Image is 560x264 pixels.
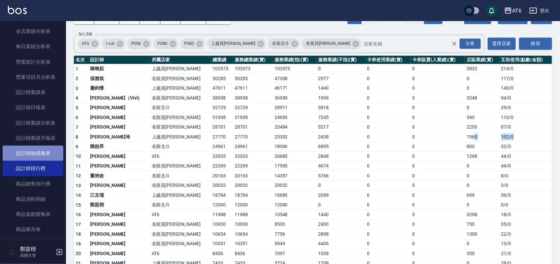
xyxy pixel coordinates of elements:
[502,4,524,17] button: AT6
[211,161,233,171] td: 22269
[211,103,233,113] td: 32729
[411,210,465,220] td: 0
[211,122,233,132] td: 28701
[316,103,366,113] td: 3818
[316,191,366,200] td: 2099
[211,113,233,123] td: 31938
[20,252,54,258] p: 高階主管
[76,222,81,227] span: 17
[485,4,498,17] button: save
[5,246,18,259] img: Person
[465,103,499,113] td: 0
[366,93,411,103] td: 0
[150,171,211,181] td: 名留北斗
[88,113,150,123] td: [PERSON_NAME]
[88,229,150,239] td: [PERSON_NAME]
[411,220,465,229] td: 0
[366,152,411,161] td: 0
[411,103,465,113] td: 0
[88,103,150,113] td: [PERSON_NAME]
[458,37,482,50] button: Open
[316,122,366,132] td: 5217
[88,191,150,200] td: 江京瑾
[411,64,465,74] td: 0
[88,83,150,93] td: 蕭鈞懷
[465,181,499,191] td: 0
[76,154,81,159] span: 10
[88,220,150,229] td: [PERSON_NAME]
[500,142,552,152] td: 32 / 0
[302,40,354,47] span: 名留員[PERSON_NAME]
[366,64,411,74] td: 0
[76,173,81,178] span: 12
[150,239,211,249] td: 名留員[PERSON_NAME]
[316,132,366,142] td: 2438
[3,146,63,161] a: 設計師抽成報表
[465,161,499,171] td: 0
[411,200,465,210] td: 0
[76,212,81,217] span: 16
[450,39,459,48] button: Clear
[211,220,233,229] td: 10930
[127,40,145,47] span: PS58
[273,210,316,220] td: 10548
[366,220,411,229] td: 0
[211,171,233,181] td: 20163
[211,229,233,239] td: 10654
[366,122,411,132] td: 0
[465,64,499,74] td: 3832
[3,161,63,176] a: 設計師排行榜
[76,125,78,130] span: 7
[78,39,100,49] div: AT6
[366,191,411,200] td: 0
[316,200,366,210] td: 0
[3,54,63,70] a: 營業統計分析表
[527,5,552,17] button: 登出
[411,171,465,181] td: 0
[500,200,552,210] td: 0 / 0
[316,239,366,249] td: 4406
[150,132,211,142] td: 上越員[PERSON_NAME]
[76,95,78,101] span: 4
[411,152,465,161] td: 0
[180,40,198,47] span: PS82
[150,83,211,93] td: 上越員[PERSON_NAME]
[20,246,54,252] h5: 鄭莛楷
[500,191,552,200] td: 56 / 0
[150,161,211,171] td: 名留員[PERSON_NAME]
[3,207,63,222] a: 商品進銷貨報表
[88,93,150,103] td: [PERSON_NAME]（Vivi)
[180,39,205,49] div: PS82
[3,100,63,115] a: 設計師日報表
[488,38,516,50] button: 選擇店家
[76,115,78,120] span: 6
[465,171,499,181] td: 0
[500,83,552,93] td: 140 / 0
[366,161,411,171] td: 0
[500,210,552,220] td: 18 / 0
[273,132,316,142] td: 25332
[88,210,150,220] td: [PERSON_NAME]
[500,181,552,191] td: 3 / 0
[465,113,499,123] td: 540
[366,210,411,220] td: 0
[79,32,92,37] label: 加入店家
[512,7,521,15] div: AT6
[465,56,499,64] th: 店販業績(實)
[3,131,63,146] a: 設計師業績月報表
[150,181,211,191] td: 名留員[PERSON_NAME]
[500,74,552,84] td: 117 / 0
[150,64,211,74] td: 上越員[PERSON_NAME]
[411,132,465,142] td: 0
[233,171,273,181] td: 20163
[3,191,63,207] a: 商品消耗明細
[3,115,63,131] a: 設計師業績分析表
[366,103,411,113] td: 0
[233,191,273,200] td: 18784
[316,249,366,259] td: 1339
[233,93,273,103] td: 38958
[366,171,411,181] td: 0
[76,231,81,237] span: 18
[465,122,499,132] td: 2250
[316,56,366,64] th: 服務業績(不指)(實)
